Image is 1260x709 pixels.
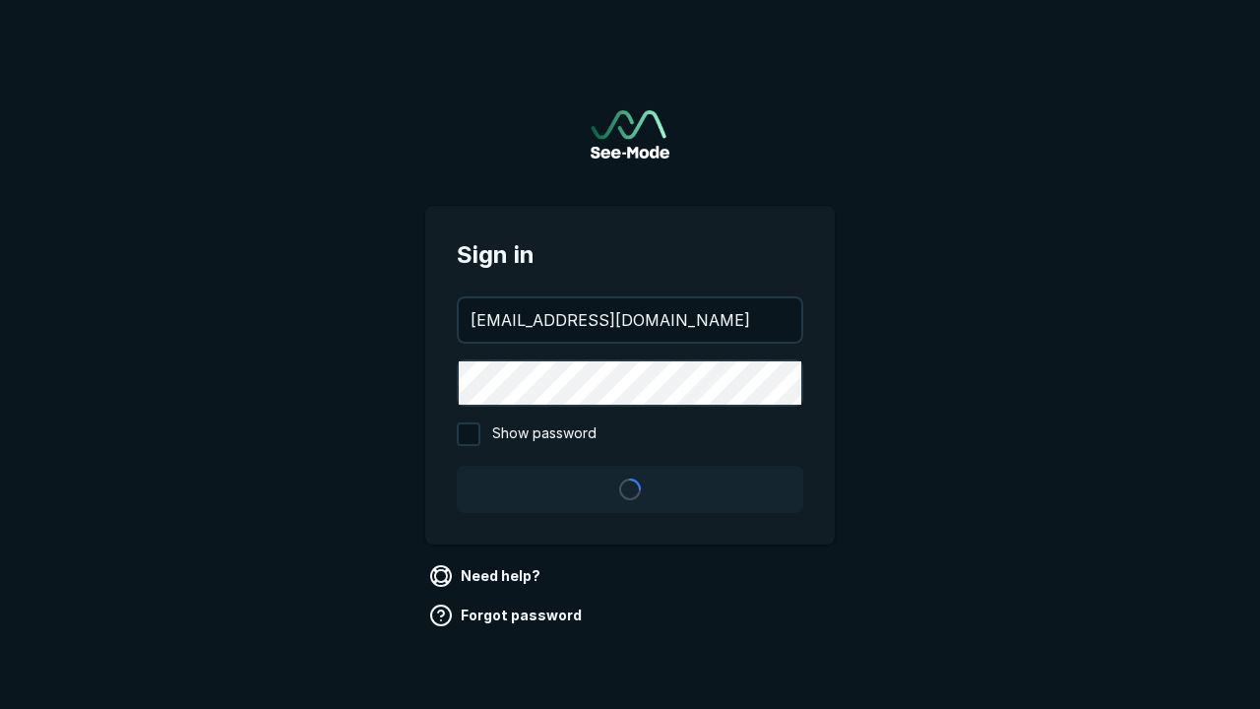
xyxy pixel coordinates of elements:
a: Go to sign in [591,110,669,159]
span: Sign in [457,237,803,273]
img: See-Mode Logo [591,110,669,159]
input: your@email.com [459,298,801,342]
a: Forgot password [425,600,590,631]
span: Show password [492,422,597,446]
a: Need help? [425,560,548,592]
